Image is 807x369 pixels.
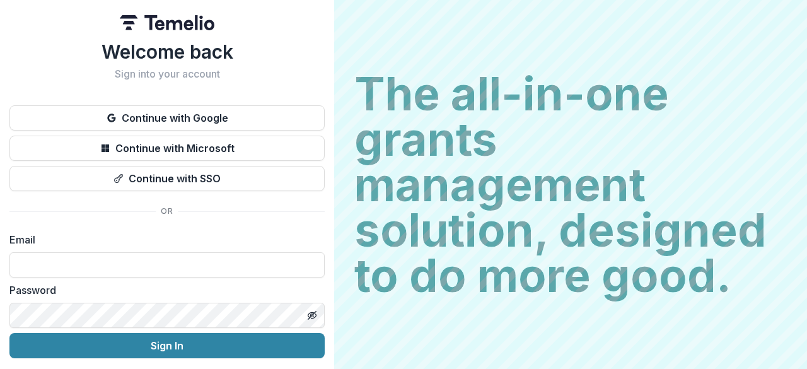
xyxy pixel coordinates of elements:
[9,68,325,80] h2: Sign into your account
[9,105,325,131] button: Continue with Google
[9,136,325,161] button: Continue with Microsoft
[120,15,214,30] img: Temelio
[9,40,325,63] h1: Welcome back
[9,232,317,247] label: Email
[9,333,325,358] button: Sign In
[9,166,325,191] button: Continue with SSO
[302,305,322,325] button: Toggle password visibility
[9,283,317,298] label: Password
